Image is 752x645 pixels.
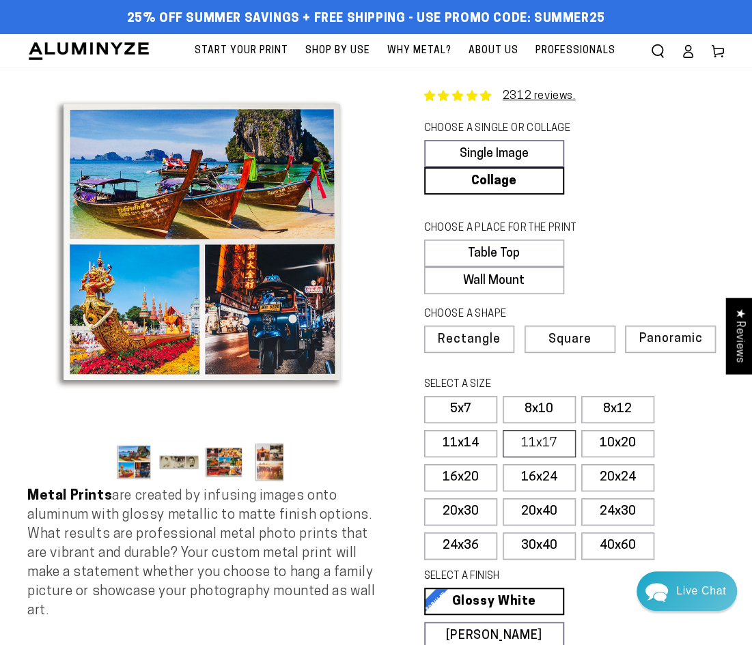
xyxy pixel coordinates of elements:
[424,267,564,294] label: Wall Mount
[503,430,576,457] label: 11x17
[195,42,288,59] span: Start Your Print
[424,464,497,491] label: 16x20
[424,221,600,236] legend: CHOOSE A PLACE FOR THE PRINT
[158,441,199,483] button: Load image 2 in gallery view
[380,34,458,68] a: Why Metal?
[438,334,501,346] span: Rectangle
[424,167,564,195] a: Collage
[424,307,600,322] legend: CHOOSE A SHAPE
[298,34,377,68] a: Shop By Use
[188,34,295,68] a: Start Your Print
[204,441,245,483] button: Load image 3 in gallery view
[424,377,600,392] legend: SELECT A SIZE
[27,489,112,503] strong: Metal Prints
[424,588,564,615] a: Glossy White
[581,430,654,457] label: 10x20
[27,489,375,618] span: are created by infusing images onto aluminum with glossy metallic to matte finish options. What r...
[643,36,673,66] summary: Search our site
[424,532,497,560] label: 24x36
[387,42,451,59] span: Why Metal?
[424,140,564,167] a: Single Image
[113,441,154,483] button: Load image 1 in gallery view
[503,396,576,423] label: 8x10
[639,332,702,345] span: Panoramic
[27,68,376,487] media-gallery: Gallery Viewer
[581,464,654,491] label: 20x24
[548,334,591,346] span: Square
[503,498,576,526] label: 20x40
[469,42,518,59] span: About Us
[637,571,737,611] div: Chat widget toggle
[581,532,654,560] label: 40x60
[424,396,497,423] label: 5x7
[424,430,497,457] label: 11x14
[529,34,622,68] a: Professionals
[249,441,290,483] button: Load image 4 in gallery view
[726,298,752,373] div: Click to open Judge.me floating reviews tab
[424,498,497,526] label: 20x30
[581,498,654,526] label: 24x30
[424,569,600,584] legend: SELECT A FINISH
[676,571,726,611] div: Contact Us Directly
[503,91,576,102] a: 2312 reviews.
[503,532,576,560] label: 30x40
[305,42,370,59] span: Shop By Use
[27,41,150,61] img: Aluminyze
[424,121,600,137] legend: CHOOSE A SINGLE OR COLLAGE
[424,240,564,267] label: Table Top
[127,12,605,27] span: 25% off Summer Savings + Free Shipping - Use Promo Code: SUMMER25
[462,34,525,68] a: About Us
[503,464,576,491] label: 16x24
[581,396,654,423] label: 8x12
[535,42,615,59] span: Professionals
